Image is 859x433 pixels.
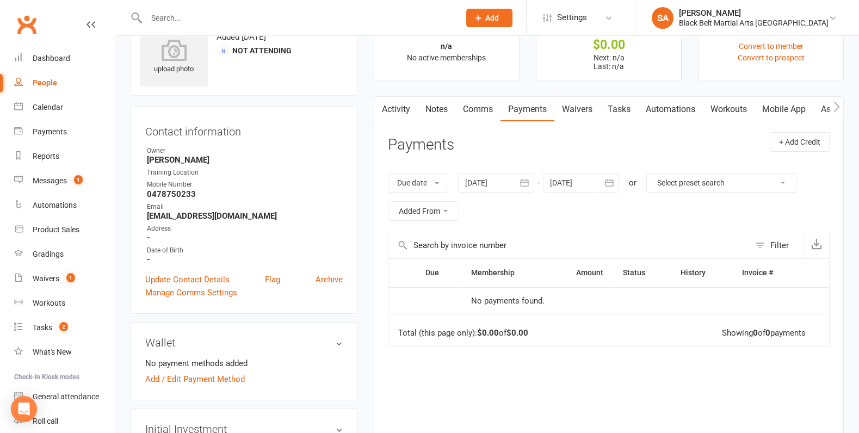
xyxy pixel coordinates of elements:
[14,95,115,120] a: Calendar
[14,144,115,169] a: Reports
[33,176,67,185] div: Messages
[388,173,448,193] button: Due date
[554,97,600,122] a: Waivers
[546,53,671,71] p: Next: n/a Last: n/a
[485,14,499,22] span: Add
[33,152,59,160] div: Reports
[145,373,245,386] a: Add / Edit Payment Method
[418,97,455,122] a: Notes
[33,127,67,136] div: Payments
[147,168,343,178] div: Training Location
[147,245,343,256] div: Date of Birth
[147,211,343,221] strong: [EMAIL_ADDRESS][DOMAIN_NAME]
[388,201,459,221] button: Added From
[265,273,280,286] a: Flag
[14,193,115,218] a: Automations
[33,201,77,209] div: Automations
[500,97,554,122] a: Payments
[671,259,732,287] th: History
[441,42,452,51] strong: n/a
[388,232,750,258] input: Search by invoice number
[14,267,115,291] a: Waivers 1
[14,169,115,193] a: Messages 1
[477,328,499,338] strong: $0.00
[14,218,115,242] a: Product Sales
[232,46,292,55] span: Not Attending
[145,121,343,138] h3: Contact information
[11,396,37,422] div: Open Intercom Messenger
[66,273,75,282] span: 1
[703,97,755,122] a: Workouts
[679,18,829,28] div: Black Belt Martial Arts [GEOGRAPHIC_DATA]
[461,259,548,287] th: Membership
[33,103,63,112] div: Calendar
[388,137,454,153] h3: Payments
[33,323,52,332] div: Tasks
[14,46,115,71] a: Dashboard
[147,155,343,165] strong: [PERSON_NAME]
[33,299,65,307] div: Workouts
[679,8,829,18] div: [PERSON_NAME]
[14,291,115,316] a: Workouts
[557,5,587,30] span: Settings
[613,259,671,287] th: Status
[546,39,671,51] div: $0.00
[147,180,343,190] div: Mobile Number
[738,53,805,62] a: Convert to prospect
[732,259,802,287] th: Invoice #
[147,233,343,243] strong: -
[147,202,343,212] div: Email
[147,146,343,156] div: Owner
[755,97,813,122] a: Mobile App
[629,176,636,189] div: or
[147,224,343,234] div: Address
[147,189,343,199] strong: 0478750233
[14,340,115,364] a: What's New
[600,97,638,122] a: Tasks
[33,417,58,425] div: Roll call
[506,328,528,338] strong: $0.00
[14,242,115,267] a: Gradings
[143,10,452,26] input: Search...
[33,54,70,63] div: Dashboard
[33,78,57,87] div: People
[33,392,99,401] div: General attendance
[416,259,461,287] th: Due
[466,9,512,27] button: Add
[14,385,115,409] a: General attendance kiosk mode
[753,328,758,338] strong: 0
[145,286,237,299] a: Manage Comms Settings
[770,239,789,252] div: Filter
[398,329,528,338] div: Total (this page only): of
[722,329,806,338] div: Showing of payments
[461,287,613,314] td: No payments found.
[145,357,343,370] li: No payment methods added
[33,274,59,283] div: Waivers
[652,7,673,29] div: SA
[145,273,230,286] a: Update Contact Details
[316,273,343,286] a: Archive
[374,97,418,122] a: Activity
[33,348,72,356] div: What's New
[14,71,115,95] a: People
[765,328,770,338] strong: 0
[455,97,500,122] a: Comms
[33,225,79,234] div: Product Sales
[548,259,613,287] th: Amount
[74,175,83,184] span: 1
[407,53,486,62] span: No active memberships
[770,132,830,152] button: + Add Credit
[59,322,68,331] span: 2
[638,97,703,122] a: Automations
[13,11,40,38] a: Clubworx
[147,255,343,264] strong: -
[739,42,804,51] a: Convert to member
[14,120,115,144] a: Payments
[145,337,343,349] h3: Wallet
[14,316,115,340] a: Tasks 2
[217,32,266,42] time: Added [DATE]
[750,232,804,258] button: Filter
[140,39,208,75] div: upload photo
[33,250,64,258] div: Gradings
